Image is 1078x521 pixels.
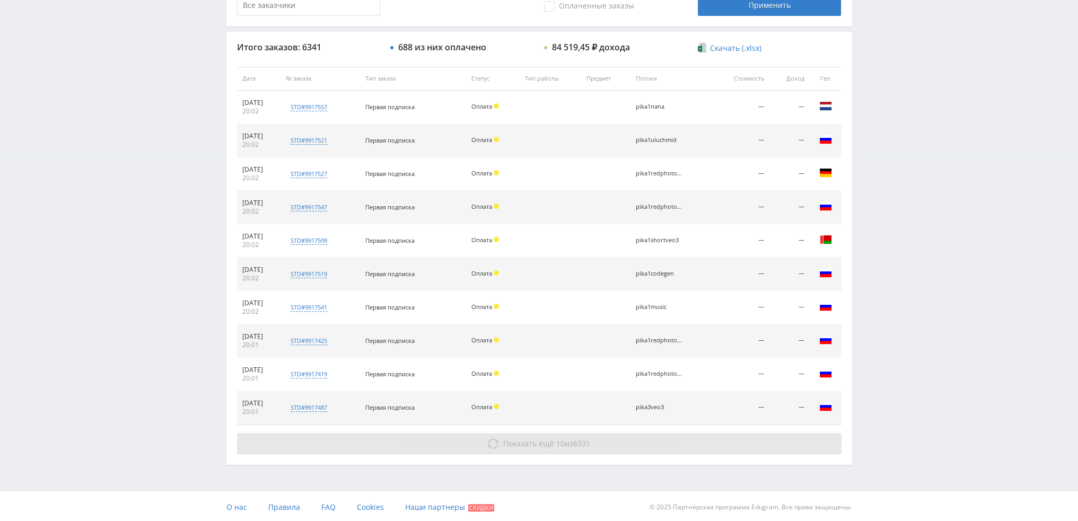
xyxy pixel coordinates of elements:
div: pika1redphotoOpen [636,204,683,210]
img: rus.png [819,200,832,213]
img: nld.png [819,100,832,112]
img: rus.png [819,133,832,146]
div: [DATE] [242,366,276,374]
th: № заказа [281,67,360,91]
img: deu.png [819,166,832,179]
div: std#9917541 [291,303,327,312]
span: Первая подписка [365,337,415,345]
span: FAQ [321,502,336,512]
span: Холд [494,237,499,242]
div: 688 из них оплачено [398,42,486,52]
th: Предмет [581,67,630,91]
span: Оплата [471,169,492,177]
div: [DATE] [242,132,276,140]
span: Cookies [357,502,384,512]
span: Оплата [471,336,492,344]
div: 20:02 [242,140,276,149]
td: — [712,324,769,358]
span: Холд [494,137,499,142]
div: pika1shortveo3 [636,237,683,244]
td: — [769,258,810,291]
img: xlsx [698,42,707,53]
span: Холд [494,304,499,309]
td: — [712,291,769,324]
td: — [769,358,810,391]
span: Холд [494,204,499,209]
div: [DATE] [242,199,276,207]
div: std#9917557 [291,103,327,111]
div: 20:01 [242,374,276,383]
th: Тип заказа [360,67,466,91]
span: Первая подписка [365,136,415,144]
td: — [769,124,810,157]
div: [DATE] [242,266,276,274]
td: — [712,224,769,258]
div: [DATE] [242,299,276,307]
span: из [503,438,590,448]
td: — [712,91,769,124]
td: — [712,157,769,191]
td: — [769,224,810,258]
td: — [769,324,810,358]
span: Первая подписка [365,403,415,411]
button: Показать ещё 10из6331 [237,433,842,454]
span: Оплата [471,303,492,311]
td: — [769,191,810,224]
span: Оплата [471,236,492,244]
div: pika1nana [636,103,683,110]
span: Оплата [471,269,492,277]
span: Холд [494,103,499,109]
div: [DATE] [242,332,276,341]
span: Первая подписка [365,303,415,311]
div: std#9917509 [291,236,327,245]
span: Первая подписка [365,103,415,111]
td: — [769,391,810,425]
span: Оплата [471,202,492,210]
div: 20:02 [242,207,276,216]
td: — [712,124,769,157]
span: Первая подписка [365,270,415,278]
span: Правила [268,502,300,512]
div: 84 519,45 ₽ дохода [552,42,630,52]
td: — [712,391,769,425]
span: Холд [494,170,499,175]
div: pika1redphotoDall [636,337,683,344]
div: std#9917521 [291,136,327,145]
img: rus.png [819,300,832,313]
div: 20:02 [242,307,276,316]
img: rus.png [819,400,832,413]
span: Первая подписка [365,203,415,211]
td: — [712,358,769,391]
div: std#9917419 [291,370,327,378]
div: 20:01 [242,408,276,416]
td: — [769,157,810,191]
th: Потоки [630,67,712,91]
td: — [769,91,810,124]
th: Гео [810,67,842,91]
span: Первая подписка [365,170,415,178]
span: 6331 [573,438,590,448]
div: [DATE] [242,399,276,408]
div: pika1music [636,304,683,311]
td: — [769,291,810,324]
span: Холд [494,337,499,342]
span: Оплата [471,102,492,110]
div: std#9917547 [291,203,327,211]
div: 20:02 [242,174,276,182]
div: pika1redphotoNano [636,370,683,377]
th: Доход [769,67,810,91]
span: Оплата [471,136,492,144]
span: Первая подписка [365,236,415,244]
span: Первая подписка [365,370,415,378]
span: Оплата [471,403,492,411]
div: std#9917425 [291,337,327,345]
span: Оплаченные заказы [544,1,634,12]
div: [DATE] [242,165,276,174]
img: blr.png [819,233,832,246]
td: — [712,191,769,224]
div: 20:02 [242,241,276,249]
td: — [712,258,769,291]
th: Статус [466,67,520,91]
div: 20:02 [242,107,276,116]
div: std#9917519 [291,270,327,278]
